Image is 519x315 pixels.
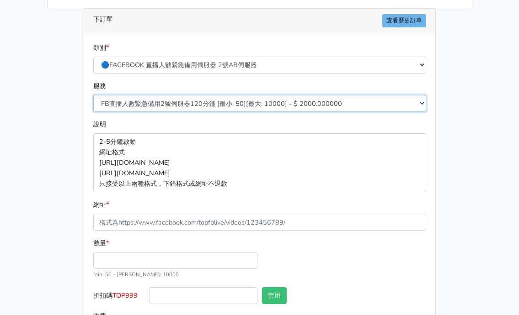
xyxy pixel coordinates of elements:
div: 下訂單 [84,9,435,33]
label: 網址 [93,199,109,210]
p: 2-5分鐘啟動 網址格式 [URL][DOMAIN_NAME] [URL][DOMAIN_NAME] 只接受以上兩種格式，下錯格式或網址不退款 [93,133,426,192]
button: 套用 [262,287,287,304]
label: 說明 [93,119,106,130]
input: 格式為https://www.facebook.com/topfblive/videos/123456789/ [93,214,426,231]
label: 數量 [93,238,109,248]
label: 折扣碼 [91,287,147,308]
label: 服務 [93,81,106,91]
label: 類別 [93,42,109,53]
span: TOP999 [112,291,138,300]
small: Min: 50 - [PERSON_NAME]: 10000 [93,271,179,278]
a: 查看歷史訂單 [382,14,426,27]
